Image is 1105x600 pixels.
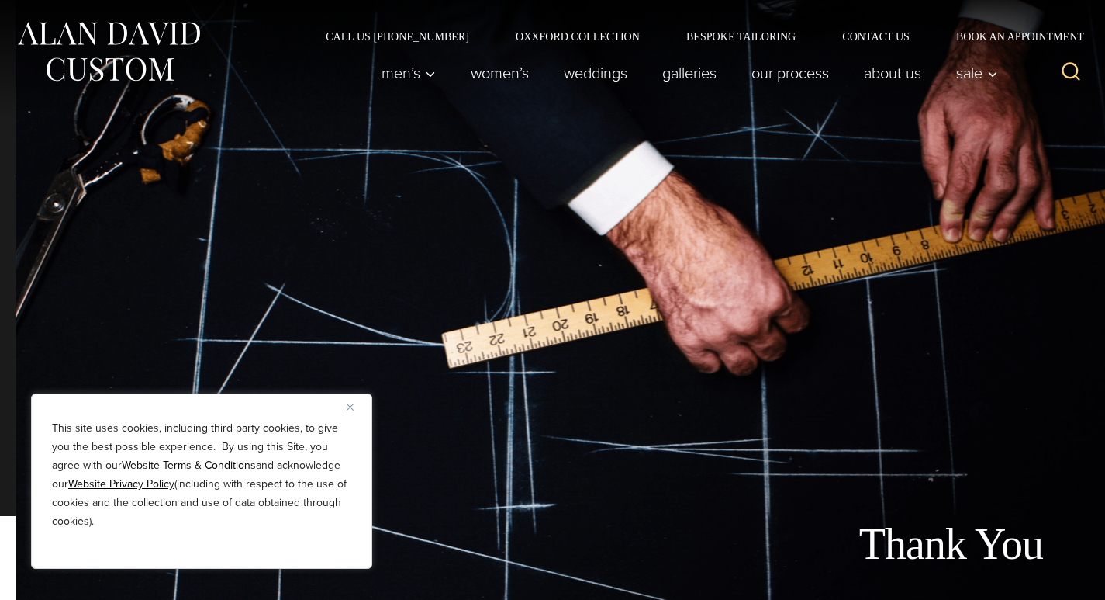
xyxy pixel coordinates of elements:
[68,476,174,492] a: Website Privacy Policy
[122,457,256,473] a: Website Terms & Conditions
[454,57,547,88] a: Women’s
[1006,553,1089,592] iframe: Opens a widget where you can chat to one of our agents
[302,31,1089,42] nav: Secondary Navigation
[734,57,847,88] a: Our Process
[663,31,819,42] a: Bespoke Tailoring
[382,65,436,81] span: Men’s
[547,57,645,88] a: weddings
[1052,54,1089,92] button: View Search Form
[492,31,663,42] a: Oxxford Collection
[956,65,998,81] span: Sale
[16,17,202,86] img: Alan David Custom
[819,31,933,42] a: Contact Us
[347,397,365,416] button: Close
[347,404,354,411] img: Close
[933,31,1089,42] a: Book an Appointment
[847,57,939,88] a: About Us
[52,419,351,531] p: This site uses cookies, including third party cookies, to give you the best possible experience. ...
[302,31,492,42] a: Call Us [PHONE_NUMBER]
[645,57,734,88] a: Galleries
[364,57,1007,88] nav: Primary Navigation
[698,518,1043,571] h1: Thank You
